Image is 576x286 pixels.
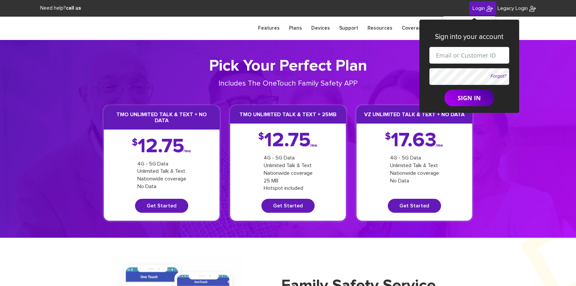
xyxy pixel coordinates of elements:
div: 4G - 5G Data [390,154,439,162]
div: 25 MB [264,177,313,185]
a: Forgot? [490,74,506,79]
div: No Data [137,183,186,190]
div: Nationwide coverage [264,169,313,177]
img: YereimWireless [529,5,536,12]
h3: Sign into your account [429,33,509,41]
div: Nationwide coverage [137,175,186,183]
a: Legacy Login [498,5,536,12]
span: Legacy Login [498,6,528,11]
h3: VZ Unlimited Talk & Text + No Data [357,106,472,124]
h3: TMO Unlimited Talk & Text + No Data [104,106,219,129]
div: Unlimited Talk & Text [137,167,186,175]
span: /mo [310,144,317,147]
a: Coverage [397,22,429,35]
div: No Data [390,177,439,185]
a: Devices [307,22,335,35]
span: Need help? [40,6,81,11]
a: Plans [284,22,307,35]
div: 12.75 [132,140,192,153]
div: Unlimited Talk & Text [264,162,313,169]
h3: TMO Unlimited Talk & Text + 25MB [230,106,346,124]
div: Hotspot included [264,184,313,192]
div: 4G - 5G Data [264,154,313,162]
a: Get Started [135,199,188,213]
div: 4G - 5G Data [137,160,186,168]
a: Support [335,22,363,35]
a: Get Started [388,199,441,213]
div: 12.75 [258,134,318,147]
a: Features [253,22,284,35]
strong: call us [66,6,81,11]
p: Includes The OneTouch Family Safety APP [196,79,380,89]
button: SIGN IN [444,90,494,106]
div: Unlimited Talk & Text [390,162,439,169]
h1: Pick Your Perfect Plan [103,57,473,76]
a: Get Started [261,199,315,213]
span: $ [385,134,391,140]
a: Resources [363,22,397,35]
span: /mo [184,150,191,152]
img: YereimWireless [486,5,493,12]
span: $ [258,134,264,140]
span: $ [132,140,138,146]
span: /mo [436,144,443,147]
div: Nationwide coverage [390,169,439,177]
div: 17.63 [385,134,444,147]
span: Login [473,6,485,11]
input: Email or Customer ID [429,47,509,64]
